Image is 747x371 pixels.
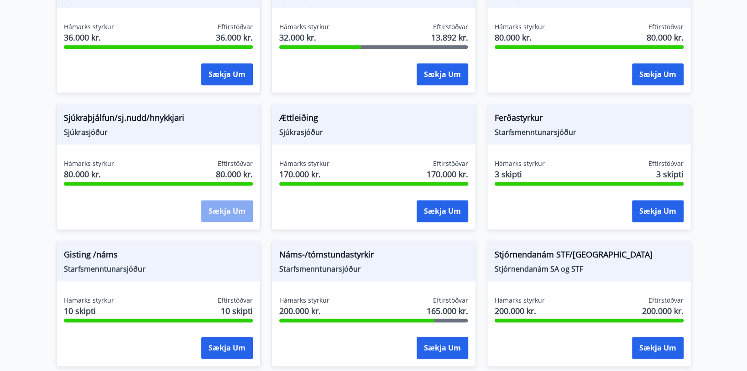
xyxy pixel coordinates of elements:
[417,63,468,85] button: Sækja um
[427,305,468,317] span: 165.000 kr.
[495,31,545,43] span: 80.000 kr.
[218,22,253,31] span: Eftirstöðvar
[648,296,684,305] span: Eftirstöðvar
[656,168,684,180] span: 3 skipti
[64,296,114,305] span: Hámarks styrkur
[417,337,468,359] button: Sækja um
[431,31,468,43] span: 13.892 kr.
[642,305,684,317] span: 200.000 kr.
[495,168,545,180] span: 3 skipti
[495,248,684,264] span: Stjórnendanám STF/[GEOGRAPHIC_DATA]
[201,337,253,359] button: Sækja um
[279,112,468,127] span: Ættleiðing
[495,305,545,317] span: 200.000 kr.
[279,264,468,274] span: Starfsmenntunarsjóður
[279,248,468,264] span: Náms-/tómstundastyrkir
[279,127,468,137] span: Sjúkrasjóður
[64,168,114,180] span: 80.000 kr.
[64,305,114,317] span: 10 skipti
[648,22,684,31] span: Eftirstöðvar
[495,127,684,137] span: Starfsmenntunarsjóður
[64,248,253,264] span: Gisting /náms
[64,159,114,168] span: Hámarks styrkur
[433,159,468,168] span: Eftirstöðvar
[433,296,468,305] span: Eftirstöðvar
[495,159,545,168] span: Hámarks styrkur
[647,31,684,43] span: 80.000 kr.
[64,112,253,127] span: Sjúkraþjálfun/sj.nudd/hnykkjari
[279,159,329,168] span: Hámarks styrkur
[279,22,329,31] span: Hámarks styrkur
[64,127,253,137] span: Sjúkrasjóður
[279,168,329,180] span: 170.000 kr.
[433,22,468,31] span: Eftirstöðvar
[495,22,545,31] span: Hámarks styrkur
[495,112,684,127] span: Ferðastyrkur
[64,31,114,43] span: 36.000 kr.
[632,63,684,85] button: Sækja um
[201,63,253,85] button: Sækja um
[64,264,253,274] span: Starfsmenntunarsjóður
[279,296,329,305] span: Hámarks styrkur
[221,305,253,317] span: 10 skipti
[216,168,253,180] span: 80.000 kr.
[632,337,684,359] button: Sækja um
[495,264,684,274] span: Stjórnendanám SA og STF
[495,296,545,305] span: Hámarks styrkur
[279,31,329,43] span: 32.000 kr.
[216,31,253,43] span: 36.000 kr.
[648,159,684,168] span: Eftirstöðvar
[201,200,253,222] button: Sækja um
[632,200,684,222] button: Sækja um
[279,305,329,317] span: 200.000 kr.
[417,200,468,222] button: Sækja um
[427,168,468,180] span: 170.000 kr.
[218,159,253,168] span: Eftirstöðvar
[218,296,253,305] span: Eftirstöðvar
[64,22,114,31] span: Hámarks styrkur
